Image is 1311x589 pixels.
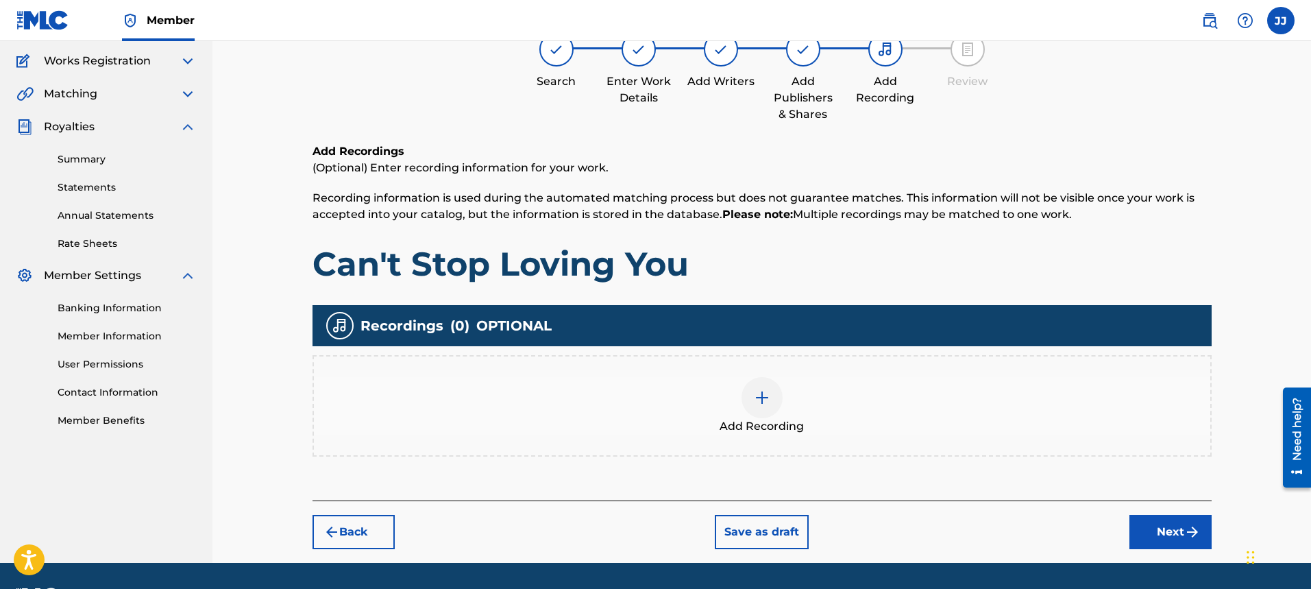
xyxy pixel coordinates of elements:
[44,267,141,284] span: Member Settings
[16,267,33,284] img: Member Settings
[180,86,196,102] img: expand
[16,53,34,69] img: Works Registration
[933,73,1002,90] div: Review
[604,73,673,106] div: Enter Work Details
[722,208,793,221] strong: Please note:
[58,329,196,344] a: Member Information
[548,41,565,58] img: step indicator icon for Search
[147,12,195,28] span: Member
[1267,7,1295,34] div: User Menu
[1201,12,1218,29] img: search
[522,73,591,90] div: Search
[122,12,138,29] img: Top Rightsholder
[630,41,647,58] img: step indicator icon for Enter Work Details
[313,161,609,174] span: (Optional) Enter recording information for your work.
[1242,523,1311,589] iframe: Chat Widget
[877,41,894,58] img: step indicator icon for Add Recording
[44,86,97,102] span: Matching
[687,73,755,90] div: Add Writers
[58,301,196,315] a: Banking Information
[1237,12,1253,29] img: help
[332,317,348,334] img: recording
[44,53,151,69] span: Works Registration
[1184,524,1201,540] img: f7272a7cc735f4ea7f67.svg
[360,315,443,336] span: Recordings
[323,524,340,540] img: 7ee5dd4eb1f8a8e3ef2f.svg
[180,267,196,284] img: expand
[313,191,1194,221] span: Recording information is used during the automated matching process but does not guarantee matche...
[44,119,95,135] span: Royalties
[754,389,770,406] img: add
[180,119,196,135] img: expand
[1232,7,1259,34] div: Help
[58,180,196,195] a: Statements
[180,53,196,69] img: expand
[313,515,395,549] button: Back
[313,143,1212,160] h6: Add Recordings
[851,73,920,106] div: Add Recording
[715,515,809,549] button: Save as draft
[959,41,976,58] img: step indicator icon for Review
[769,73,837,123] div: Add Publishers & Shares
[58,385,196,400] a: Contact Information
[58,208,196,223] a: Annual Statements
[58,237,196,251] a: Rate Sheets
[58,357,196,372] a: User Permissions
[1247,537,1255,578] div: Drag
[16,10,69,30] img: MLC Logo
[16,119,33,135] img: Royalties
[1273,383,1311,493] iframe: Resource Center
[476,315,552,336] span: OPTIONAL
[450,315,469,336] span: ( 0 )
[16,86,34,102] img: Matching
[720,418,804,435] span: Add Recording
[313,243,1212,285] h1: Can't Stop Loving You
[1196,7,1223,34] a: Public Search
[1129,515,1212,549] button: Next
[58,413,196,428] a: Member Benefits
[713,41,729,58] img: step indicator icon for Add Writers
[795,41,811,58] img: step indicator icon for Add Publishers & Shares
[58,152,196,167] a: Summary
